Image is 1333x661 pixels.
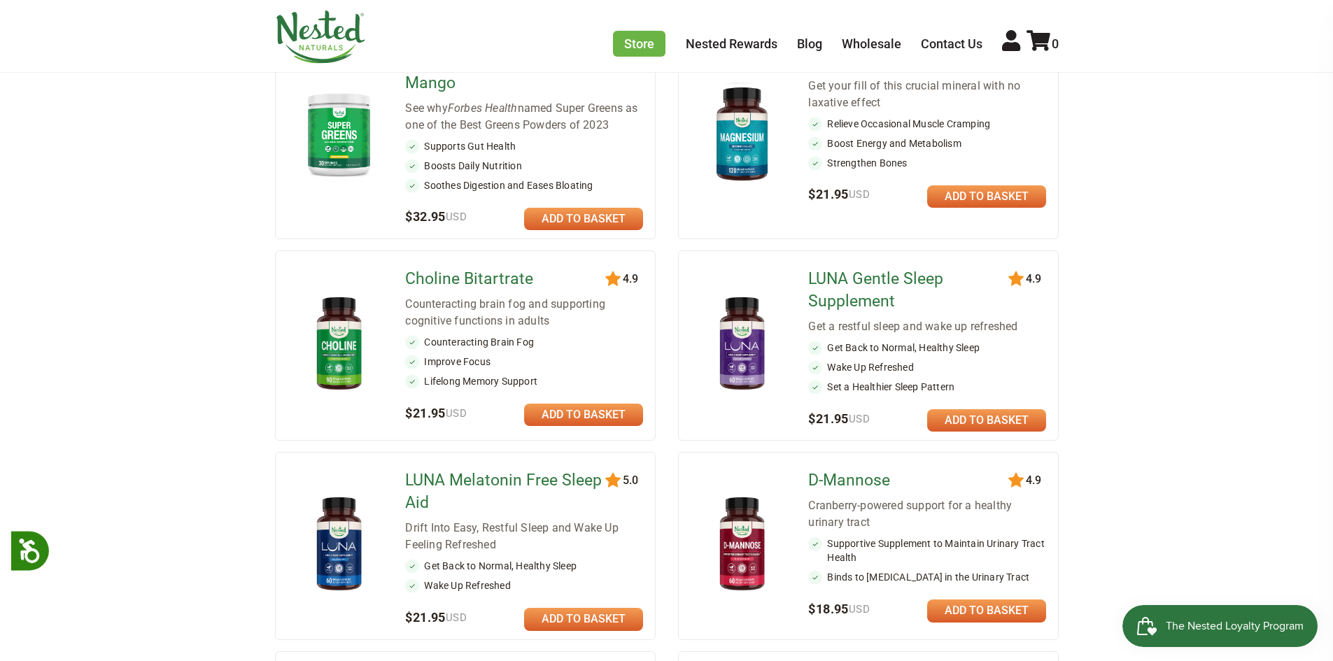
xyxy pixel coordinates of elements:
img: Magnesium Glycinate [701,80,783,187]
img: Choline Bitartrate [298,291,380,398]
a: Choline Bitartrate [405,268,607,290]
span: 0 [1052,36,1059,51]
a: Nested Rewards [686,36,777,51]
li: Boosts Daily Nutrition [405,159,643,173]
em: Forbes Health [448,101,518,115]
li: Wake Up Refreshed [405,578,643,592]
a: LUNA Melatonin Free Sleep Aid [405,469,607,514]
img: Nested Naturals [275,10,366,64]
span: USD [446,611,467,624]
span: USD [446,407,467,420]
li: Relieve Occasional Muscle Cramping [808,117,1046,131]
span: $18.95 [808,602,870,616]
img: LUNA Melatonin Free Sleep Aid [298,491,380,598]
span: $32.95 [405,209,467,224]
img: LUNA Gentle Sleep Supplement [701,291,783,398]
span: $21.95 [808,411,870,426]
a: Contact Us [921,36,982,51]
li: Set a Healthier Sleep Pattern [808,380,1046,394]
div: Counteracting brain fog and supporting cognitive functions in adults [405,296,643,329]
li: Improve Focus [405,355,643,369]
div: See why named Super Greens as one of the Best Greens Powders of 2023 [405,100,643,134]
li: Soothes Digestion and Eases Bloating [405,178,643,192]
li: Binds to [MEDICAL_DATA] in the Urinary Tract [808,570,1046,584]
li: Supportive Supplement to Maintain Urinary Tract Health [808,536,1046,564]
a: Blog [797,36,822,51]
li: Lifelong Memory Support [405,374,643,388]
li: Counteracting Brain Fog [405,335,643,349]
a: Store [613,31,665,57]
li: Get Back to Normal, Healthy Sleep [405,559,643,573]
span: USD [849,413,870,425]
div: Get a restful sleep and wake up refreshed [808,318,1046,335]
a: D-Mannose [808,469,1010,492]
span: $21.95 [405,406,467,420]
a: 0 [1027,36,1059,51]
li: Strengthen Bones [808,156,1046,170]
span: $21.95 [808,187,870,201]
span: USD [849,603,870,616]
span: USD [446,211,467,223]
li: Supports Gut Health [405,139,643,153]
a: Wholesale [842,36,901,51]
img: Super Greens - Pineapple Mango [298,87,380,181]
li: Get Back to Normal, Healthy Sleep [808,341,1046,355]
div: Cranberry-powered support for a healthy urinary tract [808,497,1046,531]
iframe: Button to open loyalty program pop-up [1122,605,1319,647]
li: Wake Up Refreshed [808,360,1046,374]
div: Get your fill of this crucial mineral with no laxative effect [808,78,1046,111]
div: Drift Into Easy, Restful Sleep and Wake Up Feeling Refreshed [405,520,643,553]
li: Boost Energy and Metabolism [808,136,1046,150]
span: $21.95 [405,610,467,625]
a: LUNA Gentle Sleep Supplement [808,268,1010,313]
img: D-Mannose [701,491,783,598]
span: USD [849,188,870,201]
